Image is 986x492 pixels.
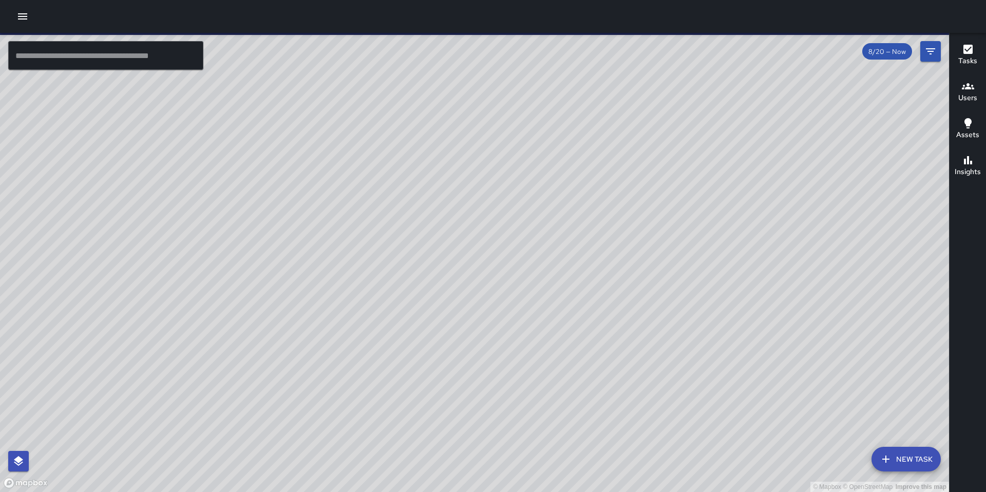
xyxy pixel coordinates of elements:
h6: Insights [955,166,981,178]
h6: Assets [956,129,979,141]
span: 8/20 — Now [862,47,912,56]
button: Filters [920,41,941,62]
h6: Users [958,92,977,104]
button: New Task [871,447,941,471]
button: Insights [950,148,986,185]
button: Tasks [950,37,986,74]
button: Assets [950,111,986,148]
button: Users [950,74,986,111]
h6: Tasks [958,55,977,67]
